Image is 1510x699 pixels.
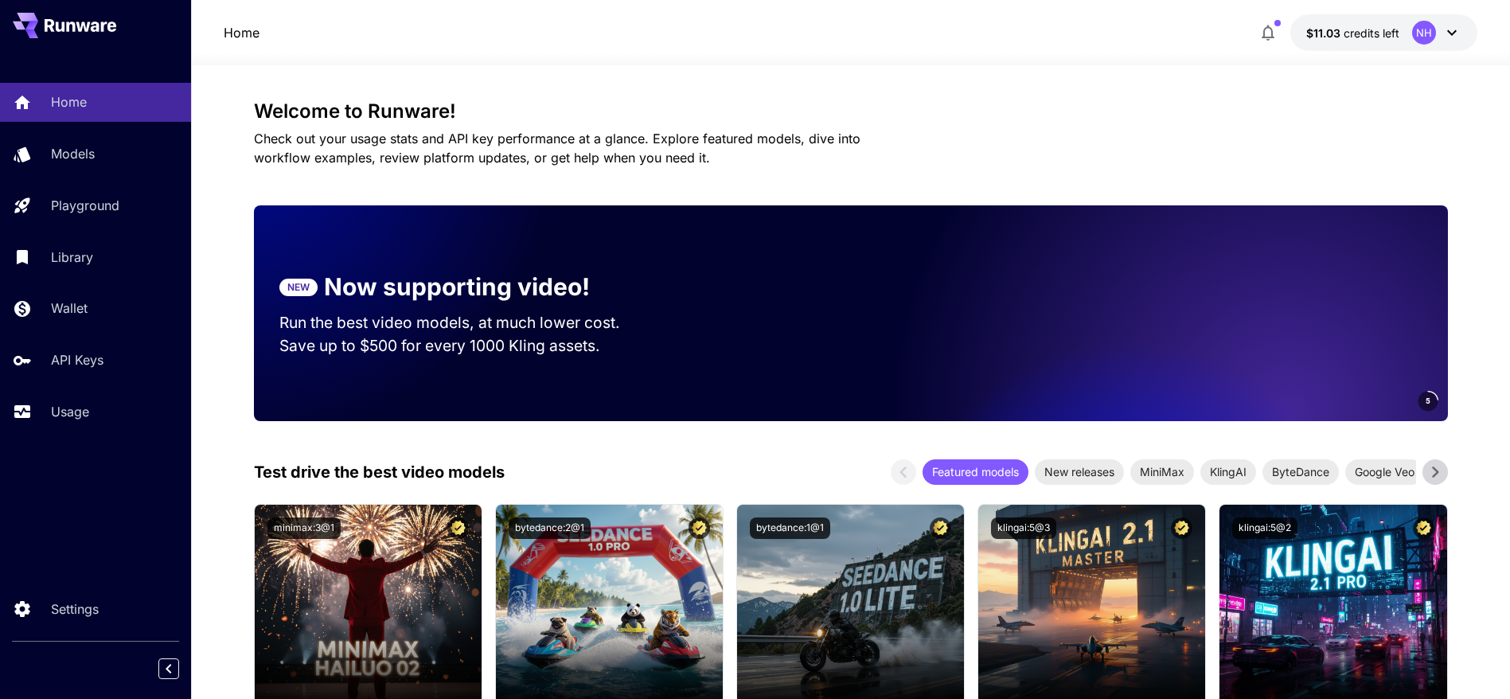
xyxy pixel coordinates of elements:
[991,517,1056,539] button: klingai:5@3
[1035,463,1124,480] span: New releases
[1130,463,1194,480] span: MiniMax
[1262,463,1339,480] span: ByteDance
[51,92,87,111] p: Home
[1412,21,1436,45] div: NH
[254,131,860,166] span: Check out your usage stats and API key performance at a glance. Explore featured models, dive int...
[279,311,650,334] p: Run the best video models, at much lower cost.
[51,144,95,163] p: Models
[170,654,191,683] div: Collapse sidebar
[1035,459,1124,485] div: New releases
[1306,25,1399,41] div: $11.02662
[750,517,830,539] button: bytedance:1@1
[1130,459,1194,485] div: MiniMax
[51,402,89,421] p: Usage
[51,196,119,215] p: Playground
[1344,26,1399,40] span: credits left
[1413,517,1434,539] button: Certified Model – Vetted for best performance and includes a commercial license.
[51,248,93,267] p: Library
[1345,463,1424,480] span: Google Veo
[1290,14,1477,51] button: $11.02662NH
[254,100,1448,123] h3: Welcome to Runware!
[158,658,179,679] button: Collapse sidebar
[1200,463,1256,480] span: KlingAI
[51,299,88,318] p: Wallet
[1232,517,1297,539] button: klingai:5@2
[447,517,469,539] button: Certified Model – Vetted for best performance and includes a commercial license.
[51,599,99,619] p: Settings
[1345,459,1424,485] div: Google Veo
[254,460,505,484] p: Test drive the best video models
[1200,459,1256,485] div: KlingAI
[1171,517,1192,539] button: Certified Model – Vetted for best performance and includes a commercial license.
[1262,459,1339,485] div: ByteDance
[923,463,1028,480] span: Featured models
[51,350,103,369] p: API Keys
[930,517,951,539] button: Certified Model – Vetted for best performance and includes a commercial license.
[1306,26,1344,40] span: $11.03
[279,334,650,357] p: Save up to $500 for every 1000 Kling assets.
[224,23,259,42] nav: breadcrumb
[689,517,710,539] button: Certified Model – Vetted for best performance and includes a commercial license.
[287,280,310,295] p: NEW
[1426,395,1430,407] span: 5
[923,459,1028,485] div: Featured models
[324,269,590,305] p: Now supporting video!
[224,23,259,42] a: Home
[267,517,341,539] button: minimax:3@1
[509,517,591,539] button: bytedance:2@1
